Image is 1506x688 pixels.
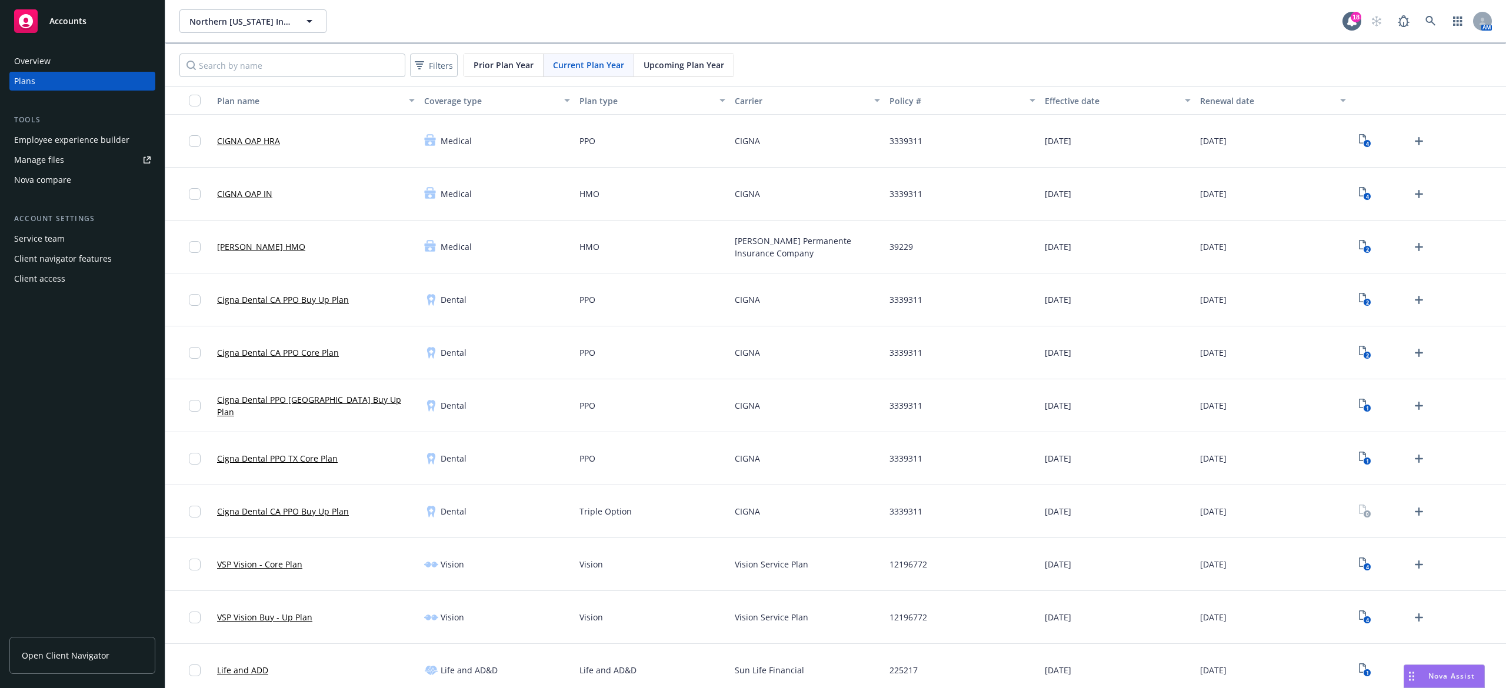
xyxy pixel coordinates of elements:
input: Toggle Row Selected [189,294,201,306]
a: Upload Plan Documents [1410,396,1428,415]
a: View Plan Documents [1355,132,1374,151]
a: Cigna Dental CA PPO Core Plan [217,346,339,359]
a: Accounts [9,5,155,38]
span: CIGNA [735,346,760,359]
a: [PERSON_NAME] HMO [217,241,305,253]
span: CIGNA [735,452,760,465]
div: Nova compare [14,171,71,189]
a: Client navigator features [9,249,155,268]
span: [DATE] [1200,558,1227,570]
span: Filters [429,59,453,72]
span: Medical [441,135,472,147]
span: Dental [441,346,467,359]
a: Cigna Dental PPO [GEOGRAPHIC_DATA] Buy Up Plan [217,393,415,418]
div: Service team [14,229,65,248]
span: Vision Service Plan [735,558,808,570]
span: Dental [441,293,467,306]
a: View Plan Documents [1355,343,1374,362]
button: Renewal date [1195,86,1351,115]
span: Dental [441,452,467,465]
div: Coverage type [424,95,557,107]
span: 3339311 [889,399,922,412]
div: Renewal date [1200,95,1333,107]
span: Vision [579,611,603,623]
span: PPO [579,346,595,359]
span: [DATE] [1200,293,1227,306]
span: CIGNA [735,399,760,412]
text: 2 [1365,246,1368,253]
button: Filters [410,54,458,77]
button: Nova Assist [1404,664,1485,688]
span: Dental [441,505,467,517]
a: View Plan Documents [1355,661,1374,680]
span: PPO [579,452,595,465]
input: Select all [189,95,201,106]
div: Tools [9,114,155,126]
div: Effective date [1045,95,1178,107]
a: Cigna Dental PPO TX Core Plan [217,452,338,465]
a: Nova compare [9,171,155,189]
span: [DATE] [1200,241,1227,253]
span: 39229 [889,241,913,253]
a: Upload Plan Documents [1410,502,1428,521]
a: View Plan Documents [1355,555,1374,574]
a: Start snowing [1365,9,1388,33]
span: [DATE] [1200,452,1227,465]
span: [DATE] [1045,611,1071,623]
span: Northern [US_STATE] Institute for Research and Education [189,15,291,28]
div: Plans [14,72,35,91]
text: 4 [1365,616,1368,624]
button: Carrier [730,86,885,115]
span: [DATE] [1200,611,1227,623]
span: Medical [441,241,472,253]
span: PPO [579,293,595,306]
a: Upload Plan Documents [1410,608,1428,627]
a: Search [1419,9,1442,33]
a: Report a Bug [1392,9,1415,33]
a: Upload Plan Documents [1410,449,1428,468]
span: [DATE] [1045,135,1071,147]
input: Toggle Row Selected [189,135,201,147]
div: Account settings [9,213,155,225]
a: Cigna Dental CA PPO Buy Up Plan [217,293,349,306]
span: [DATE] [1045,505,1071,517]
span: CIGNA [735,188,760,200]
a: View Plan Documents [1355,396,1374,415]
span: [DATE] [1200,188,1227,200]
div: Policy # [889,95,1022,107]
span: [PERSON_NAME] Permanente Insurance Company [735,235,881,259]
span: HMO [579,241,599,253]
span: [DATE] [1200,664,1227,676]
a: CIGNA OAP HRA [217,135,280,147]
input: Toggle Row Selected [189,400,201,412]
span: Upcoming Plan Year [644,59,724,71]
button: Northern [US_STATE] Institute for Research and Education [179,9,326,33]
span: CIGNA [735,505,760,517]
a: Upload Plan Documents [1410,661,1428,680]
text: 1 [1365,405,1368,412]
a: Cigna Dental CA PPO Buy Up Plan [217,505,349,517]
span: 12196772 [889,558,927,570]
span: [DATE] [1045,188,1071,200]
input: Toggle Row Selected [189,559,201,570]
a: View Plan Documents [1355,502,1374,521]
span: Vision [441,558,464,570]
button: Coverage type [419,86,575,115]
a: View Plan Documents [1355,290,1374,309]
span: 3339311 [889,346,922,359]
span: CIGNA [735,135,760,147]
a: Upload Plan Documents [1410,185,1428,203]
span: [DATE] [1200,505,1227,517]
span: [DATE] [1200,135,1227,147]
span: 3339311 [889,505,922,517]
a: Upload Plan Documents [1410,343,1428,362]
span: 225217 [889,664,918,676]
a: Upload Plan Documents [1410,555,1428,574]
text: 4 [1365,193,1368,201]
span: [DATE] [1045,293,1071,306]
input: Toggle Row Selected [189,664,201,676]
a: Upload Plan Documents [1410,290,1428,309]
span: Dental [441,399,467,412]
div: Carrier [735,95,868,107]
span: Nova Assist [1428,671,1475,681]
